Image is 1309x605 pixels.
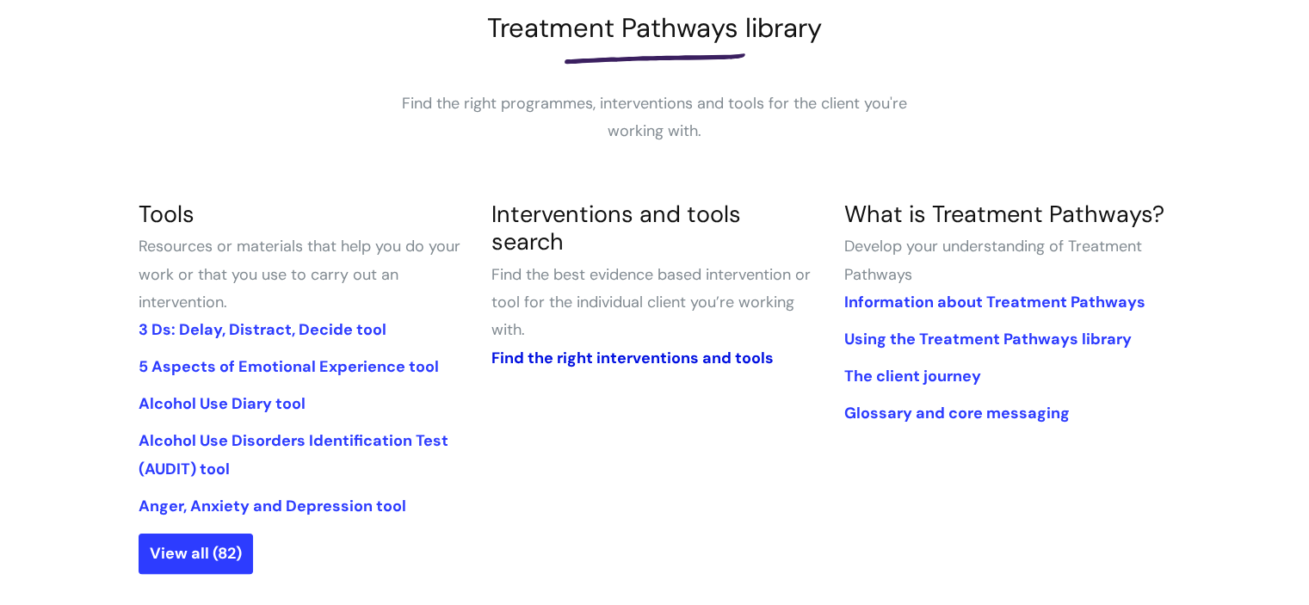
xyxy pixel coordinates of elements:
[843,403,1069,423] a: Glossary and core messaging
[139,356,439,377] a: 5 Aspects of Emotional Experience tool
[139,319,386,340] a: 3 Ds: Delay, Distract, Decide tool
[843,366,980,386] a: The client journey
[139,199,194,229] a: Tools
[139,12,1171,44] h1: Treatment Pathways library
[843,199,1164,229] a: What is Treatment Pathways?
[491,199,740,256] a: Interventions and tools search
[843,329,1131,349] a: Using the Treatment Pathways library
[139,236,460,312] span: Resources or materials that help you do your work or that you use to carry out an intervention.
[397,90,913,145] p: Find the right programmes, interventions and tools for the client you're working with.
[139,430,448,478] a: Alcohol Use Disorders Identification Test (AUDIT) tool
[139,393,306,414] a: Alcohol Use Diary tool
[843,236,1141,284] span: Develop your understanding of Treatment Pathways
[491,348,773,368] a: Find the right interventions and tools
[139,496,406,516] a: Anger, Anxiety and Depression tool
[843,292,1145,312] a: Information about Treatment Pathways
[139,534,253,573] a: View all (82)
[491,264,810,341] span: Find the best evidence based intervention or tool for the individual client you’re working with.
